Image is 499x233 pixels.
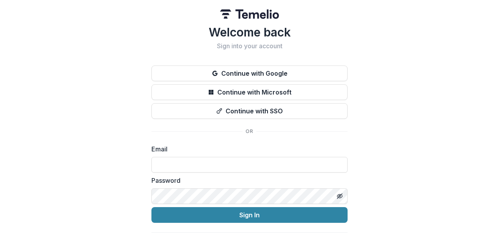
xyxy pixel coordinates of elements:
h1: Welcome back [151,25,348,39]
button: Continue with SSO [151,103,348,119]
button: Continue with Google [151,66,348,81]
button: Continue with Microsoft [151,84,348,100]
img: Temelio [220,9,279,19]
button: Toggle password visibility [333,190,346,202]
label: Email [151,144,343,154]
button: Sign In [151,207,348,223]
label: Password [151,176,343,185]
h2: Sign into your account [151,42,348,50]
